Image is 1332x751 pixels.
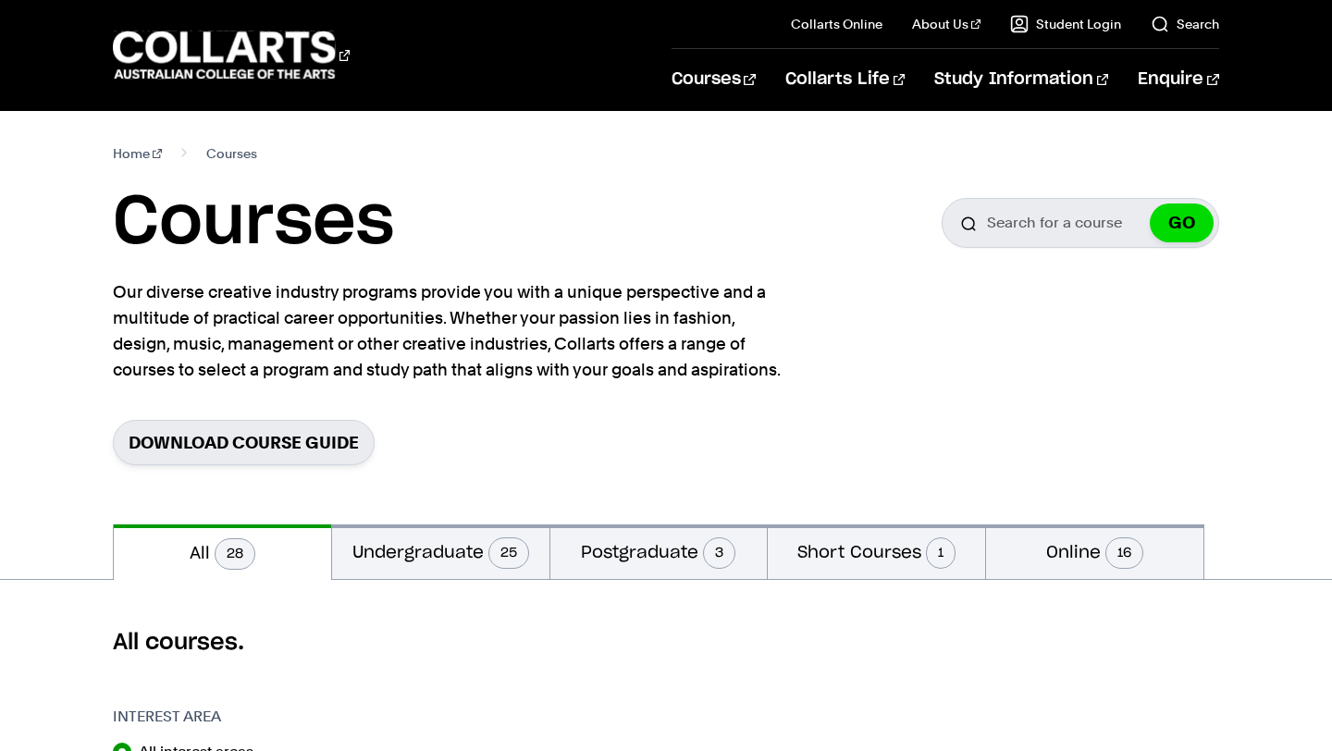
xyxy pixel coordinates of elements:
button: Online16 [986,524,1203,579]
a: Collarts Online [791,15,882,33]
h2: All courses. [113,628,1218,658]
button: GO [1150,203,1214,242]
input: Search for a course [942,198,1219,248]
a: Student Login [1010,15,1121,33]
button: Postgraduate3 [550,524,768,579]
a: Search [1151,15,1219,33]
a: Study Information [934,49,1108,110]
h3: Interest Area [113,706,334,728]
span: 3 [703,537,735,569]
span: 25 [488,537,529,569]
a: Enquire [1138,49,1218,110]
a: Collarts Life [785,49,905,110]
a: Home [113,141,162,166]
button: All28 [114,524,331,580]
a: About Us [912,15,980,33]
a: Download Course Guide [113,420,375,465]
span: 1 [926,537,956,569]
p: Our diverse creative industry programs provide you with a unique perspective and a multitude of p... [113,279,788,383]
button: Short Courses1 [768,524,985,579]
span: 16 [1105,537,1143,569]
h1: Courses [113,181,394,265]
a: Courses [672,49,756,110]
span: 28 [215,538,255,570]
div: Go to homepage [113,29,350,81]
span: Courses [206,141,257,166]
button: Undergraduate25 [332,524,549,579]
